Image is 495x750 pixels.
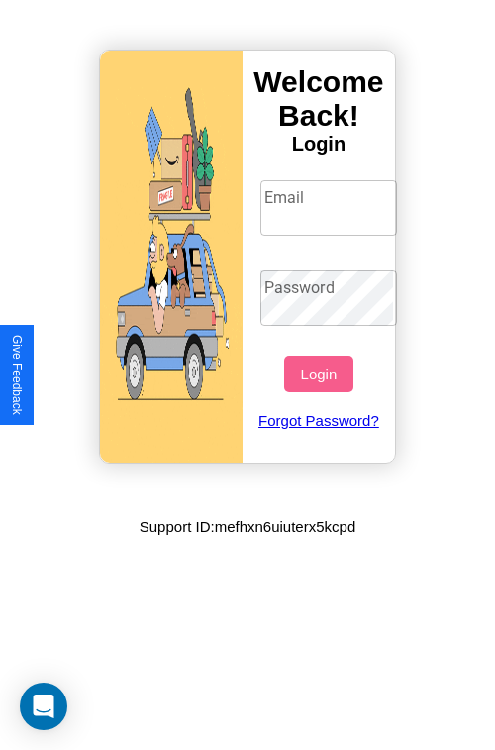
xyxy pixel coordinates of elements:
[243,133,395,156] h4: Login
[20,683,67,730] div: Open Intercom Messenger
[100,51,243,463] img: gif
[284,356,352,392] button: Login
[140,513,355,540] p: Support ID: mefhxn6uiuterx5kcpd
[250,392,388,449] a: Forgot Password?
[10,335,24,415] div: Give Feedback
[243,65,395,133] h3: Welcome Back!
